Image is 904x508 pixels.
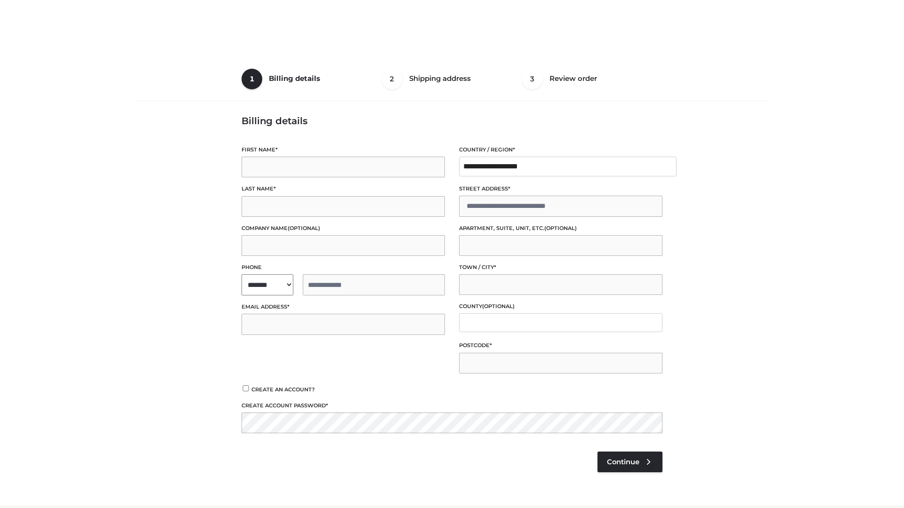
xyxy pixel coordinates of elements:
label: Email address [242,302,445,311]
label: First name [242,145,445,154]
label: Last name [242,184,445,193]
label: Street address [459,184,662,193]
label: Phone [242,263,445,272]
h3: Billing details [242,115,662,127]
span: Continue [607,458,639,466]
label: Town / City [459,263,662,272]
a: Continue [597,452,662,472]
label: County [459,302,662,311]
label: Postcode [459,341,662,350]
label: Country / Region [459,145,662,154]
span: Shipping address [409,74,471,83]
input: Create an account? [242,385,250,391]
span: (optional) [544,225,577,231]
span: (optional) [288,225,320,231]
span: 3 [522,69,543,89]
span: 1 [242,69,262,89]
span: Billing details [269,74,320,83]
span: Create an account? [251,386,315,393]
label: Create account password [242,401,662,410]
span: (optional) [482,303,515,310]
span: 2 [382,69,403,89]
label: Apartment, suite, unit, etc. [459,224,662,233]
label: Company name [242,224,445,233]
span: Review order [549,74,597,83]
